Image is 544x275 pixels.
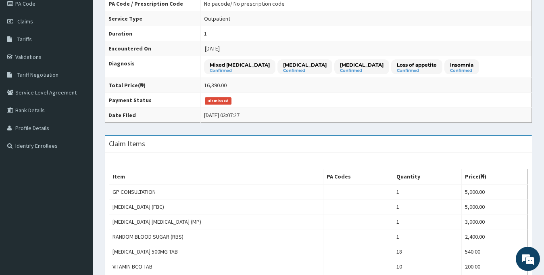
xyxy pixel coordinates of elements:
img: d_794563401_company_1708531726252_794563401 [15,40,33,61]
p: Insomnia [450,61,473,68]
span: [DATE] [205,45,220,52]
div: Outpatient [204,15,230,23]
div: 1 [204,29,207,38]
small: Confirmed [283,69,327,73]
div: 16,390.00 [204,81,227,89]
td: VITAMIN BCO TAB [109,259,323,274]
span: We're online! [47,85,111,166]
th: Service Type [105,11,201,26]
h3: Claim Items [109,140,145,147]
td: 3,000.00 [462,214,528,229]
th: Date Filed [105,108,201,123]
td: 10 [393,259,461,274]
td: 1 [393,184,461,199]
small: Confirmed [397,69,437,73]
th: Total Price(₦) [105,78,201,93]
th: Payment Status [105,93,201,108]
td: 5,000.00 [462,199,528,214]
small: Confirmed [340,69,384,73]
span: Tariffs [17,36,32,43]
td: 18 [393,244,461,259]
p: Loss of appetite [397,61,437,68]
th: Price(₦) [462,169,528,185]
p: [MEDICAL_DATA] [283,61,327,68]
td: 5,000.00 [462,184,528,199]
td: 1 [393,229,461,244]
p: [MEDICAL_DATA] [340,61,384,68]
td: 2,400.00 [462,229,528,244]
td: [MEDICAL_DATA] [MEDICAL_DATA] (MP) [109,214,323,229]
div: Chat with us now [42,45,135,56]
td: 540.00 [462,244,528,259]
small: Confirmed [450,69,473,73]
span: Tariff Negotiation [17,71,58,78]
td: [MEDICAL_DATA] 500MG TAB [109,244,323,259]
textarea: Type your message and hit 'Enter' [4,187,154,215]
th: Quantity [393,169,461,185]
th: Item [109,169,323,185]
span: Claims [17,18,33,25]
p: Mixed [MEDICAL_DATA] [210,61,270,68]
span: Dismissed [205,97,231,105]
div: Minimize live chat window [132,4,152,23]
td: 1 [393,214,461,229]
td: 200.00 [462,259,528,274]
td: [MEDICAL_DATA] (FBC) [109,199,323,214]
td: RANDOM BLOOD SUGAR (RBS) [109,229,323,244]
td: GP CONSULTATION [109,184,323,199]
td: 1 [393,199,461,214]
div: [DATE] 03:07:27 [204,111,240,119]
th: Diagnosis [105,56,201,78]
th: Duration [105,26,201,41]
small: Confirmed [210,69,270,73]
th: Encountered On [105,41,201,56]
th: PA Codes [323,169,393,185]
